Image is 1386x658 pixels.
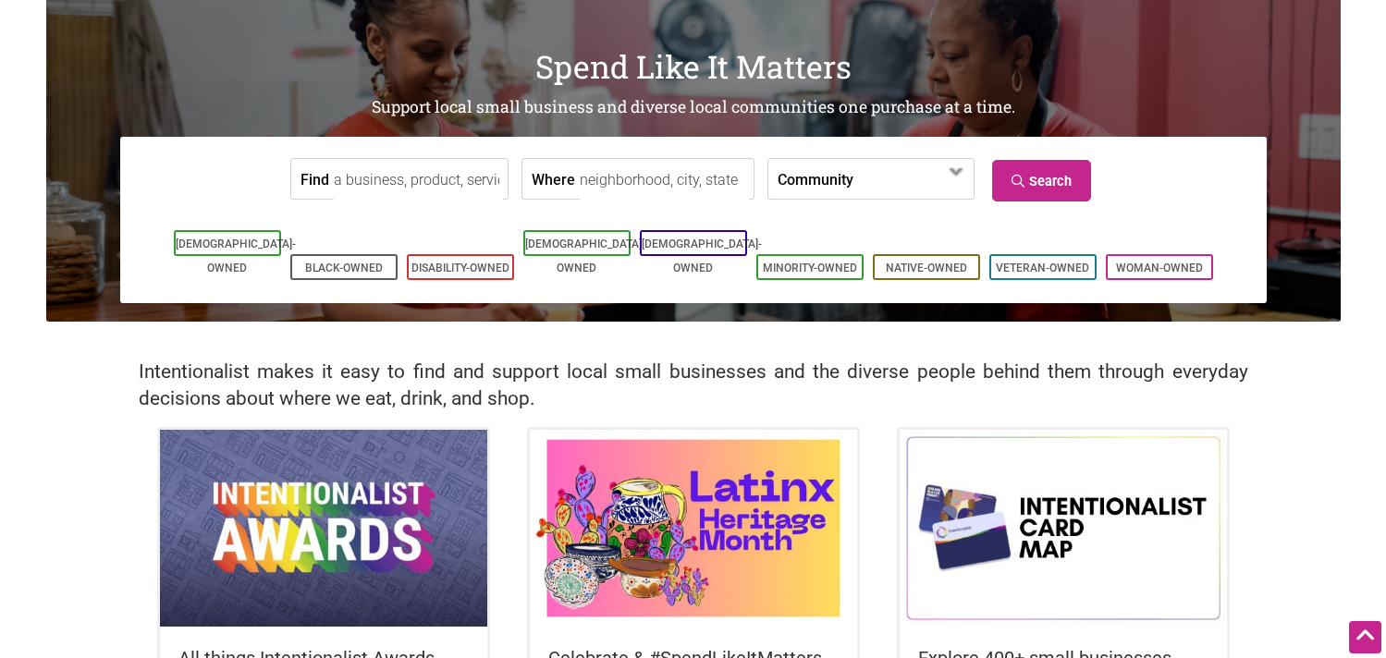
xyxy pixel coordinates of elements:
[46,44,1341,89] h1: Spend Like It Matters
[1116,262,1203,274] a: Woman-Owned
[996,262,1089,274] a: Veteran-Owned
[160,430,487,626] img: Intentionalist Awards
[532,159,575,199] label: Where
[886,262,967,274] a: Native-Owned
[46,96,1341,119] h2: Support local small business and diverse local communities one purchase at a time.
[642,238,762,274] a: [DEMOGRAPHIC_DATA]-Owned
[139,359,1248,412] h2: Intentionalist makes it easy to find and support local small businesses and the diverse people be...
[411,262,509,274] a: Disability-Owned
[301,159,329,199] label: Find
[530,430,857,626] img: Latinx / Hispanic Heritage Month
[763,262,857,274] a: Minority-Owned
[900,430,1227,626] img: Intentionalist Card Map
[580,159,749,201] input: neighborhood, city, state
[992,160,1091,201] a: Search
[1349,621,1381,653] div: Scroll Back to Top
[176,238,296,274] a: [DEMOGRAPHIC_DATA]-Owned
[778,159,853,199] label: Community
[305,262,383,274] a: Black-Owned
[334,159,503,201] input: a business, product, service
[525,238,645,274] a: [DEMOGRAPHIC_DATA]-Owned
